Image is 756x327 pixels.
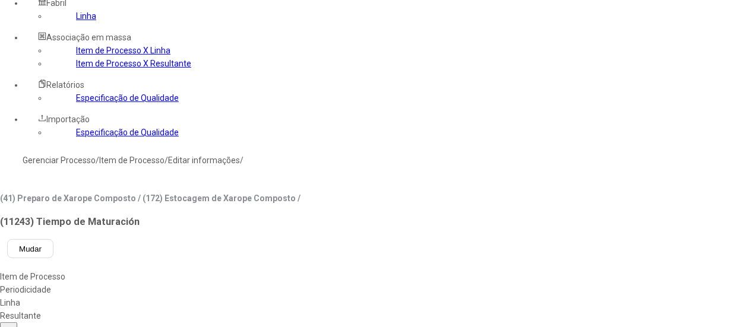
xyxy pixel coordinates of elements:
[76,93,179,103] a: Especificação de Qualidade
[46,80,84,90] span: Relatórios
[96,155,99,165] nz-breadcrumb-separator: /
[19,245,42,253] span: Mudar
[23,155,96,165] a: Gerenciar Processo
[7,239,53,258] button: Mudar
[76,128,179,137] a: Especificação de Qualidade
[240,155,243,165] nz-breadcrumb-separator: /
[99,155,165,165] a: Item de Processo
[46,115,90,124] span: Importação
[76,11,96,21] a: Linha
[168,155,240,165] a: Editar informações
[76,46,170,55] a: Item de Processo X Linha
[76,59,191,68] a: Item de Processo X Resultante
[165,155,168,165] nz-breadcrumb-separator: /
[46,33,131,42] span: Associação em massa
